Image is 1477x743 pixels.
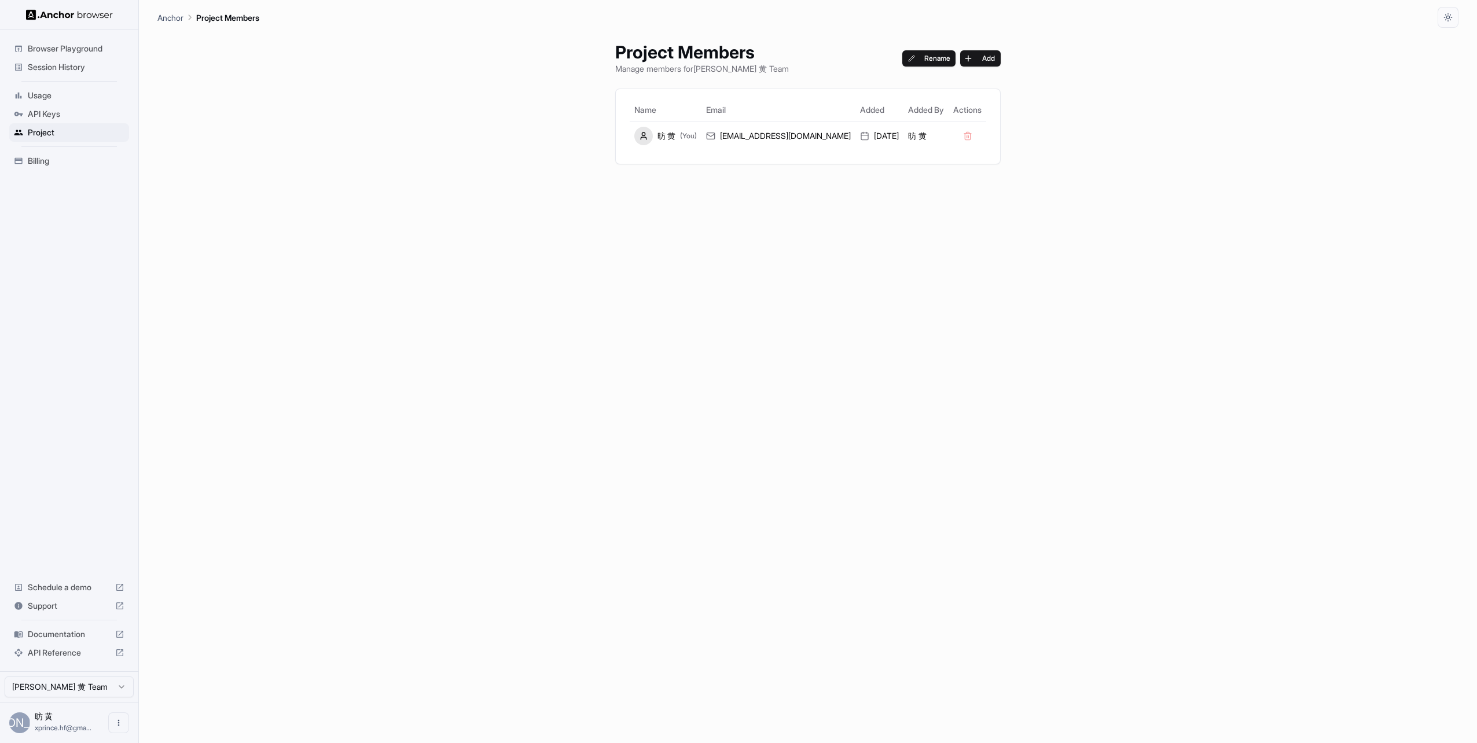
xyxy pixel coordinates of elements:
span: Project [28,127,124,138]
button: Open menu [108,712,129,733]
th: Added [855,98,903,122]
button: Add [960,50,1001,67]
span: Usage [28,90,124,101]
span: Schedule a demo [28,582,111,593]
div: API Reference [9,643,129,662]
div: 昉 黄 [634,127,697,145]
div: Usage [9,86,129,105]
p: Manage members for [PERSON_NAME] 黄 Team [615,62,789,75]
button: Rename [902,50,956,67]
h1: Project Members [615,42,789,62]
span: Browser Playground [28,43,124,54]
div: Documentation [9,625,129,643]
th: Name [630,98,701,122]
div: Billing [9,152,129,170]
p: Anchor [157,12,183,24]
span: Billing [28,155,124,167]
span: xprince.hf@gmail.com [35,723,91,732]
span: (You) [680,131,697,141]
nav: breadcrumb [157,11,259,24]
span: 昉 黄 [35,711,53,721]
div: API Keys [9,105,129,123]
div: [DATE] [860,130,899,142]
img: Anchor Logo [26,9,113,20]
div: Project [9,123,129,142]
th: Email [701,98,855,122]
span: Documentation [28,628,111,640]
span: API Reference [28,647,111,659]
div: Session History [9,58,129,76]
span: API Keys [28,108,124,120]
span: Session History [28,61,124,73]
span: Support [28,600,111,612]
div: [EMAIL_ADDRESS][DOMAIN_NAME] [706,130,851,142]
div: [PERSON_NAME] [9,712,30,733]
th: Added By [903,98,949,122]
div: Support [9,597,129,615]
p: Project Members [196,12,259,24]
td: 昉 黄 [903,122,949,150]
div: Browser Playground [9,39,129,58]
div: Schedule a demo [9,578,129,597]
th: Actions [949,98,986,122]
